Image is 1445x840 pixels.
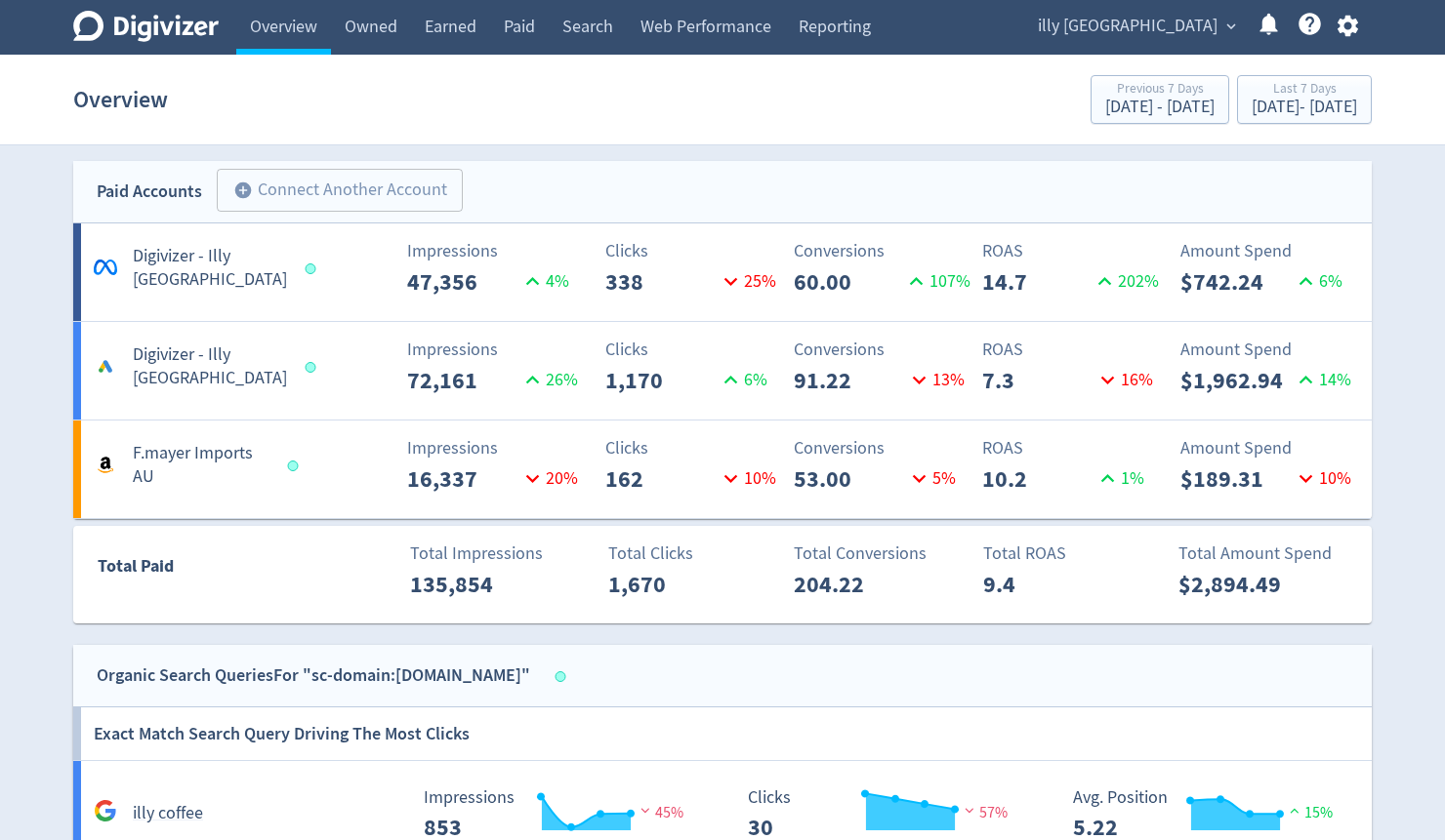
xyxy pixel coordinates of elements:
[718,465,776,492] p: 10 %
[133,442,269,489] h5: F.mayer Imports AU
[73,68,168,131] h1: Overview
[636,803,655,818] img: negative-performance.svg
[1222,18,1240,35] span: expand_more
[1091,75,1229,124] button: Previous 7 Days[DATE] - [DATE]
[718,268,776,295] p: 25 %
[794,540,970,567] p: Total Conversions
[794,264,903,300] p: 60.00
[982,238,1159,264] p: ROAS
[133,245,287,292] h5: Digivizer - Illy [GEOGRAPHIC_DATA]
[605,238,782,264] p: Clicks
[794,567,906,602] p: 204.22
[982,264,1092,300] p: 14.7
[903,268,970,295] p: 107 %
[97,178,202,206] div: Paid Accounts
[636,803,683,822] span: 45%
[1180,363,1293,398] p: $1,962.94
[906,367,965,393] p: 13 %
[794,238,970,264] p: Conversions
[1293,367,1351,393] p: 14 %
[1063,788,1356,840] svg: Avg. Position 5.22
[407,337,584,363] p: Impressions
[1252,82,1357,99] div: Last 7 Days
[288,460,305,471] span: Data last synced: 29 Aug 2025, 4:01am (AEST)
[73,223,1372,321] a: *Digivizer - Illy [GEOGRAPHIC_DATA]Impressions47,3564%Clicks33825%Conversions60.00107%ROAS14.7202...
[94,799,117,822] svg: Google Analytics
[983,567,1095,602] p: 9.4
[608,540,785,567] p: Total Clicks
[605,435,782,461] p: Clicks
[1105,82,1215,99] div: Previous 7 Days
[982,337,1159,363] p: ROAS
[1180,264,1293,300] p: $742.24
[1237,75,1372,124] button: Last 7 Days[DATE]- [DATE]
[1178,567,1291,602] p: $2,894.49
[906,465,956,492] p: 5 %
[217,169,463,212] button: Connect Another Account
[94,707,470,760] h6: Exact Match Search Query Driving The Most Clicks
[410,567,522,602] p: 135,854
[982,435,1159,461] p: ROAS
[1094,465,1144,492] p: 1 %
[407,461,519,497] p: 16,337
[233,180,253,200] span: add_circle
[1178,540,1355,567] p: Total Amount Spend
[1092,268,1159,295] p: 202 %
[306,263,322,274] span: Data last synced: 28 Aug 2025, 8:01pm (AEST)
[1293,465,1351,492] p: 10 %
[983,540,1160,567] p: Total ROAS
[1285,803,1304,818] img: positive-performance.svg
[1252,99,1357,116] div: [DATE] - [DATE]
[414,788,707,840] svg: Impressions 853
[1038,11,1218,42] span: illy [GEOGRAPHIC_DATA]
[97,661,530,690] div: Organic Search Queries For "sc-domain:[DOMAIN_NAME]"
[738,788,1031,840] svg: Clicks 30
[605,337,782,363] p: Clicks
[306,362,322,373] span: Data last synced: 29 Aug 2025, 4:01am (AEST)
[794,435,970,461] p: Conversions
[202,172,463,212] a: Connect Another Account
[794,461,906,497] p: 53.00
[407,363,519,398] p: 72,161
[407,238,584,264] p: Impressions
[608,567,721,602] p: 1,670
[556,671,572,682] span: Data last synced: 28 Aug 2025, 11:02am (AEST)
[1285,803,1333,822] span: 15%
[74,552,290,589] div: Total Paid
[73,322,1372,420] a: Digivizer - Illy [GEOGRAPHIC_DATA]Impressions72,16126%Clicks1,1706%Conversions91.2213%ROAS7.316%A...
[982,461,1094,497] p: 10.2
[1180,435,1357,461] p: Amount Spend
[605,363,718,398] p: 1,170
[133,343,287,390] h5: Digivizer - Illy [GEOGRAPHIC_DATA]
[960,803,979,818] img: negative-performance.svg
[982,363,1094,398] p: 7.3
[718,367,767,393] p: 6 %
[133,802,203,825] h5: illy coffee
[407,435,584,461] p: Impressions
[1105,99,1215,116] div: [DATE] - [DATE]
[605,264,718,300] p: 338
[1293,268,1342,295] p: 6 %
[1180,238,1357,264] p: Amount Spend
[1180,461,1293,497] p: $189.31
[410,540,587,567] p: Total Impressions
[407,264,519,300] p: 47,356
[794,337,970,363] p: Conversions
[1180,337,1357,363] p: Amount Spend
[794,363,906,398] p: 91.22
[605,461,718,497] p: 162
[73,420,1372,518] a: F.mayer Imports AUImpressions16,33720%Clicks16210%Conversions53.005%ROAS10.21%Amount Spend$189.3110%
[1094,367,1153,393] p: 16 %
[1031,11,1241,42] button: illy [GEOGRAPHIC_DATA]
[960,803,1008,822] span: 57%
